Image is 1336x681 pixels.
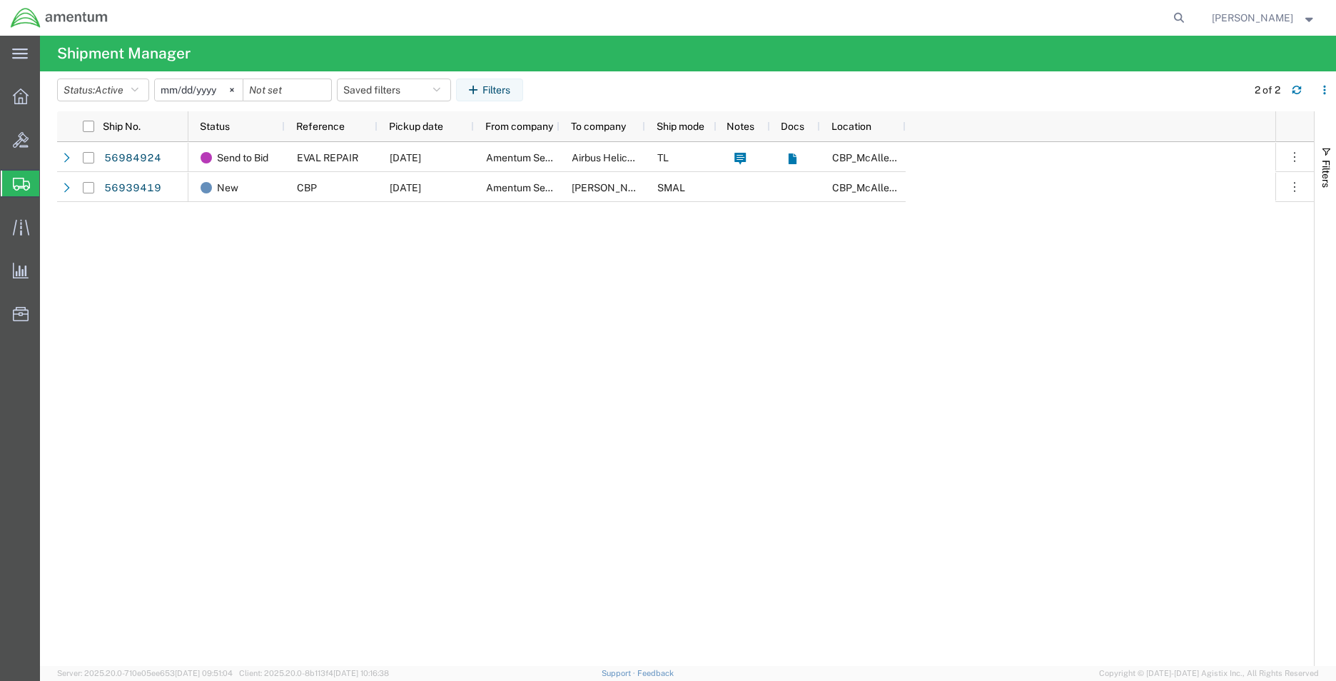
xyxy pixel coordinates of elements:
[337,79,451,101] button: Saved filters
[10,7,108,29] img: logo
[389,121,443,132] span: Pickup date
[637,669,674,677] a: Feedback
[781,121,804,132] span: Docs
[572,152,675,163] span: Airbus Helicopters, Inc
[456,79,523,101] button: Filters
[486,152,591,163] span: Amentum Services, Inc
[1212,10,1293,26] span: Rigoberto Magallan
[727,121,754,132] span: Notes
[1211,9,1317,26] button: [PERSON_NAME]
[296,121,345,132] span: Reference
[333,669,389,677] span: [DATE] 10:16:38
[1320,160,1332,188] span: Filters
[657,152,669,163] span: TL
[832,182,1001,193] span: CBP_McAllen, TX_MCA
[103,147,162,170] a: 56984924
[103,121,141,132] span: Ship No.
[57,36,191,71] h4: Shipment Manager
[243,79,331,101] input: Not set
[297,182,317,193] span: CBP
[602,669,637,677] a: Support
[390,152,421,163] span: 10/01/2025
[200,121,230,132] span: Status
[57,669,233,677] span: Server: 2025.20.0-710e05ee653
[95,84,123,96] span: Active
[390,182,421,193] span: 09/25/2025
[571,121,626,132] span: To company
[217,143,268,173] span: Send to Bid
[832,152,1001,163] span: CBP_McAllen, TX_MCA
[297,152,358,163] span: EVAL REPAIR
[239,669,389,677] span: Client: 2025.20.0-8b113f4
[485,121,553,132] span: From company
[1099,667,1319,680] span: Copyright © [DATE]-[DATE] Agistix Inc., All Rights Reserved
[175,669,233,677] span: [DATE] 09:51:04
[831,121,871,132] span: Location
[1255,83,1280,98] div: 2 of 2
[657,182,685,193] span: SMAL
[486,182,591,193] span: Amentum Services, Inc
[57,79,149,101] button: Status:Active
[103,177,162,200] a: 56939419
[217,173,238,203] span: New
[155,79,243,101] input: Not set
[572,182,653,193] span: Chris Bowers
[657,121,704,132] span: Ship mode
